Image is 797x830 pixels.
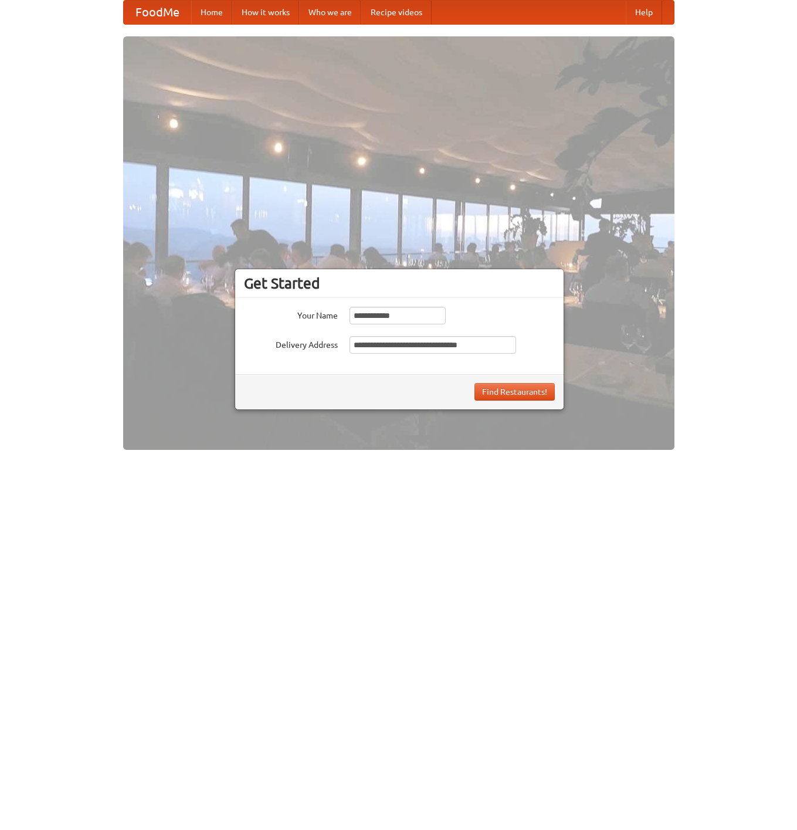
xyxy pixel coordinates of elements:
button: Find Restaurants! [474,383,555,401]
a: Home [191,1,232,24]
label: Delivery Address [244,336,338,351]
a: Who we are [299,1,361,24]
a: Recipe videos [361,1,432,24]
label: Your Name [244,307,338,321]
h3: Get Started [244,275,555,292]
a: FoodMe [124,1,191,24]
a: Help [626,1,662,24]
a: How it works [232,1,299,24]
